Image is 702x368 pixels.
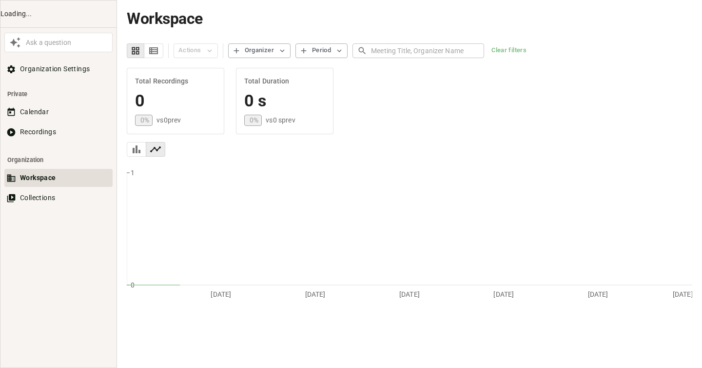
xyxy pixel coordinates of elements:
[131,168,135,176] tspan: 1
[4,169,113,187] button: Workspace
[295,43,348,58] button: Period
[250,115,258,125] p: 0 %
[305,290,326,298] tspan: [DATE]
[4,103,113,121] button: Calendar
[489,43,529,58] button: Clear filters
[244,76,325,87] h6: Total Duration
[4,189,113,207] button: Collections
[23,38,110,48] div: Ask a question
[211,290,231,298] tspan: [DATE]
[0,9,117,19] div: Loading...
[140,115,149,125] p: 0 %
[131,281,135,288] tspan: 0
[4,123,113,141] button: Recordings
[4,60,113,78] button: Organization Settings
[135,91,216,111] h4: 0
[244,91,325,111] h4: 0 s
[228,43,291,58] button: Organizer
[673,290,693,298] tspan: [DATE]
[156,115,181,125] p: vs 0 prev
[4,85,113,103] li: Private
[7,34,23,51] button: Awesile Icon
[312,45,331,56] div: Period
[4,151,113,169] li: Organization
[493,290,514,298] tspan: [DATE]
[245,45,274,56] div: Organizer
[266,115,295,125] p: vs 0 s prev
[399,290,420,298] tspan: [DATE]
[371,41,484,60] input: Meeting Title, Organizer Name
[588,290,608,298] tspan: [DATE]
[135,76,216,87] h6: Total Recordings
[127,10,692,28] h1: Workspace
